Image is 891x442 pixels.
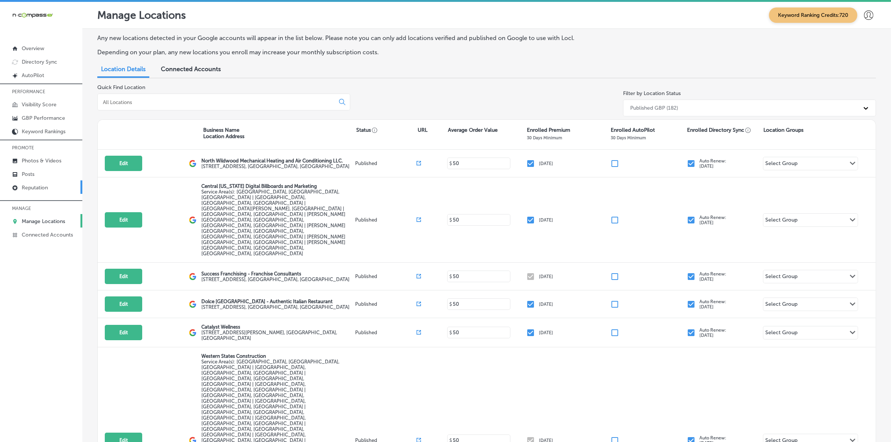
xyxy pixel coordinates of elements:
p: Dolce [GEOGRAPHIC_DATA] - Authentic Italian Restaurant [201,299,350,304]
p: $ [449,330,452,335]
button: Edit [105,212,142,228]
p: 30 Days Minimum [527,135,562,140]
p: Business Name Location Address [203,127,244,140]
p: Auto Renew: [DATE] [699,299,726,310]
input: All Locations [102,99,333,106]
p: Keyword Rankings [22,128,65,135]
p: Enrolled Premium [527,127,570,133]
span: Keyword Ranking Credits: 720 [769,7,857,23]
p: Directory Sync [22,59,57,65]
p: [DATE] [539,161,553,166]
p: AutoPilot [22,72,44,79]
img: logo [189,301,196,308]
img: logo [189,216,196,224]
p: Auto Renew: [DATE] [699,271,726,282]
button: Edit [105,269,142,284]
p: Any new locations detected in your Google accounts will appear in the list below. Please note you... [97,34,604,42]
img: logo [189,273,196,280]
p: [DATE] [539,302,553,307]
label: Filter by Location Status [623,90,681,97]
p: Manage Locations [97,9,186,21]
img: 660ab0bf-5cc7-4cb8-ba1c-48b5ae0f18e60NCTV_CLogo_TV_Black_-500x88.png [12,12,53,19]
p: Connected Accounts [22,232,73,238]
p: Enrolled Directory Sync [687,127,751,133]
p: [DATE] [539,330,553,335]
p: [DATE] [539,274,553,279]
button: Edit [105,156,142,171]
div: Select Group [765,329,797,338]
p: Overview [22,45,44,52]
p: Published [355,161,416,166]
p: Posts [22,171,34,177]
span: Connected Accounts [161,65,221,73]
p: Auto Renew: [DATE] [699,327,726,338]
p: Location Groups [763,127,803,133]
p: Enrolled AutoPilot [611,127,655,133]
img: logo [189,329,196,336]
p: Status [356,127,418,133]
img: logo [189,160,196,167]
p: Auto Renew: [DATE] [699,215,726,225]
p: North Wildwood Mechanical Heating and Air Conditioning LLC. [201,158,350,164]
p: Manage Locations [22,218,65,225]
span: Location Details [101,65,146,73]
p: Depending on your plan, any new locations you enroll may increase your monthly subscription costs. [97,49,604,56]
div: Select Group [765,301,797,310]
div: Select Group [765,217,797,225]
p: [DATE] [539,217,553,223]
p: Published [355,330,416,335]
label: Quick Find Location [97,84,145,91]
span: Orlando, FL, USA | Kissimmee, FL, USA | Meadow Woods, FL 32824, USA | Hunters Creek, FL 32837, US... [201,189,345,256]
label: [STREET_ADDRESS] , [GEOGRAPHIC_DATA], [GEOGRAPHIC_DATA] [201,277,350,282]
button: Edit [105,296,142,312]
p: Auto Renew: [DATE] [699,158,726,169]
p: Success Franchising - Franchise Consultants [201,271,350,277]
p: $ [449,274,452,279]
p: URL [418,127,427,133]
p: 30 Days Minimum [611,135,646,140]
p: Reputation [22,185,48,191]
div: Select Group [765,160,797,169]
p: $ [449,161,452,166]
p: Published [355,274,416,279]
p: $ [449,302,452,307]
label: [STREET_ADDRESS] , [GEOGRAPHIC_DATA], [GEOGRAPHIC_DATA] [201,164,350,169]
p: $ [449,217,452,223]
label: [STREET_ADDRESS][PERSON_NAME] , [GEOGRAPHIC_DATA], [GEOGRAPHIC_DATA] [201,330,353,341]
p: Western States Construction [201,353,353,359]
p: GBP Performance [22,115,65,121]
div: Published GBP (182) [630,105,678,111]
p: Central [US_STATE] Digital Billboards and Marketing [201,183,353,189]
p: Catalyst Wellness [201,324,353,330]
button: Edit [105,325,142,340]
p: Visibility Score [22,101,57,108]
p: Published [355,217,416,223]
div: Select Group [765,273,797,282]
p: Photos & Videos [22,158,61,164]
label: [STREET_ADDRESS] , [GEOGRAPHIC_DATA], [GEOGRAPHIC_DATA] [201,304,350,310]
p: Published [355,301,416,307]
p: Average Order Value [448,127,498,133]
